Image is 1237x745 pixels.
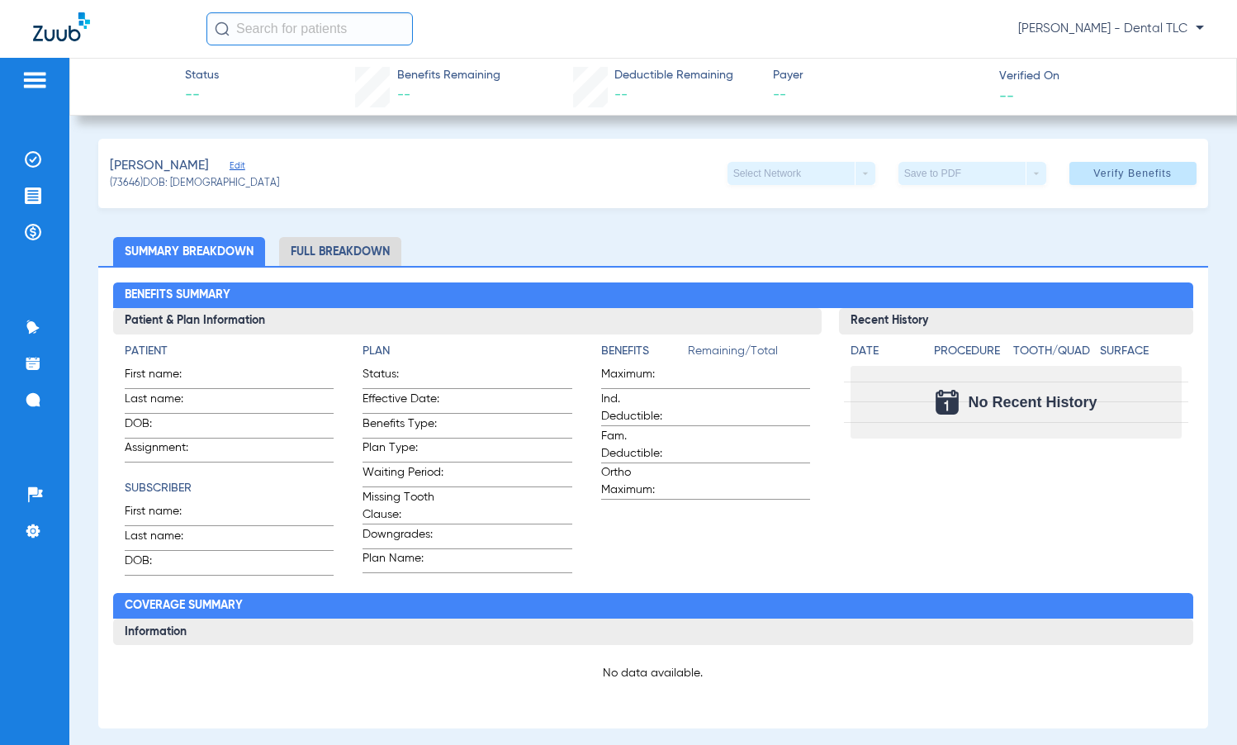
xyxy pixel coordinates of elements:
[110,156,209,177] span: [PERSON_NAME]
[1100,343,1182,360] h4: Surface
[363,415,443,438] span: Benefits Type:
[125,553,206,575] span: DOB:
[363,439,443,462] span: Plan Type:
[1018,21,1204,37] span: [PERSON_NAME] - Dental TLC
[110,177,279,192] span: (73646) DOB: [DEMOGRAPHIC_DATA]
[688,343,810,366] span: Remaining/Total
[601,391,682,425] span: Ind. Deductible:
[934,343,1007,366] app-breakdown-title: Procedure
[113,282,1193,309] h2: Benefits Summary
[601,366,682,388] span: Maximum:
[614,88,628,102] span: --
[363,550,443,572] span: Plan Name:
[125,366,206,388] span: First name:
[185,85,219,106] span: --
[397,67,500,84] span: Benefits Remaining
[363,391,443,413] span: Effective Date:
[21,70,48,90] img: hamburger-icon
[113,237,265,266] li: Summary Breakdown
[33,12,90,41] img: Zuub Logo
[125,665,1182,681] p: No data available.
[113,593,1193,619] h2: Coverage Summary
[363,366,443,388] span: Status:
[125,480,334,497] h4: Subscriber
[1069,162,1197,185] button: Verify Benefits
[601,428,682,463] span: Fam. Deductible:
[999,87,1014,104] span: --
[601,464,682,499] span: Ortho Maximum:
[614,67,733,84] span: Deductible Remaining
[125,439,206,462] span: Assignment:
[185,67,219,84] span: Status
[601,343,688,366] app-breakdown-title: Benefits
[125,343,334,360] h4: Patient
[363,489,443,524] span: Missing Tooth Clause:
[969,394,1097,410] span: No Recent History
[279,237,401,266] li: Full Breakdown
[601,343,688,360] h4: Benefits
[999,68,1211,85] span: Verified On
[773,85,984,106] span: --
[230,160,244,176] span: Edit
[125,415,206,438] span: DOB:
[1100,343,1182,366] app-breakdown-title: Surface
[934,343,1007,360] h4: Procedure
[936,390,959,415] img: Calendar
[773,67,984,84] span: Payer
[125,528,206,550] span: Last name:
[839,308,1193,335] h3: Recent History
[363,343,571,360] h4: Plan
[851,343,920,366] app-breakdown-title: Date
[1093,167,1172,180] span: Verify Benefits
[206,12,413,45] input: Search for patients
[851,343,920,360] h4: Date
[363,526,443,548] span: Downgrades:
[215,21,230,36] img: Search Icon
[397,88,410,102] span: --
[113,308,822,335] h3: Patient & Plan Information
[125,503,206,525] span: First name:
[363,464,443,486] span: Waiting Period:
[1013,343,1095,366] app-breakdown-title: Tooth/Quad
[1013,343,1095,360] h4: Tooth/Quad
[113,619,1193,645] h3: Information
[125,391,206,413] span: Last name:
